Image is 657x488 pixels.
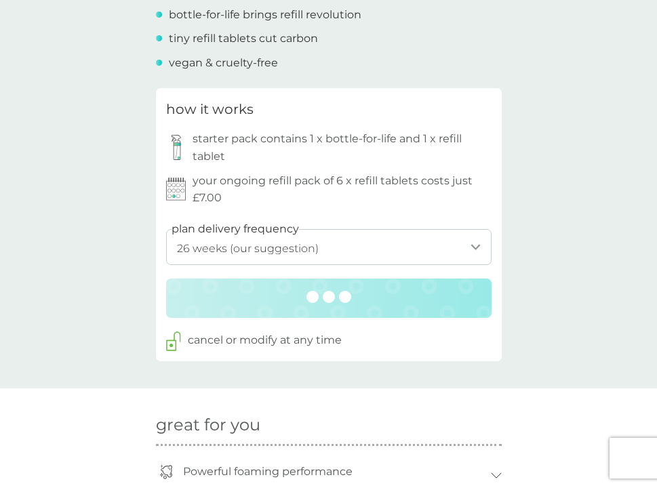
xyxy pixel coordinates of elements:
[169,30,318,47] p: tiny refill tablets cut carbon
[176,456,359,487] p: Powerful foaming performance
[159,464,174,479] img: foam-icon.svg
[172,220,299,238] label: plan delivery frequency
[193,130,492,165] p: starter pack contains 1 x bottle-for-life and 1 x refill tablet
[156,415,502,435] h2: great for you
[188,331,342,349] p: cancel or modify at any time
[169,6,361,24] p: bottle-for-life brings refill revolution
[166,98,254,120] h3: how it works
[193,172,492,207] p: your ongoing refill pack of 6 x refill tablets costs just £7.00
[169,54,278,72] p: vegan & cruelty-free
